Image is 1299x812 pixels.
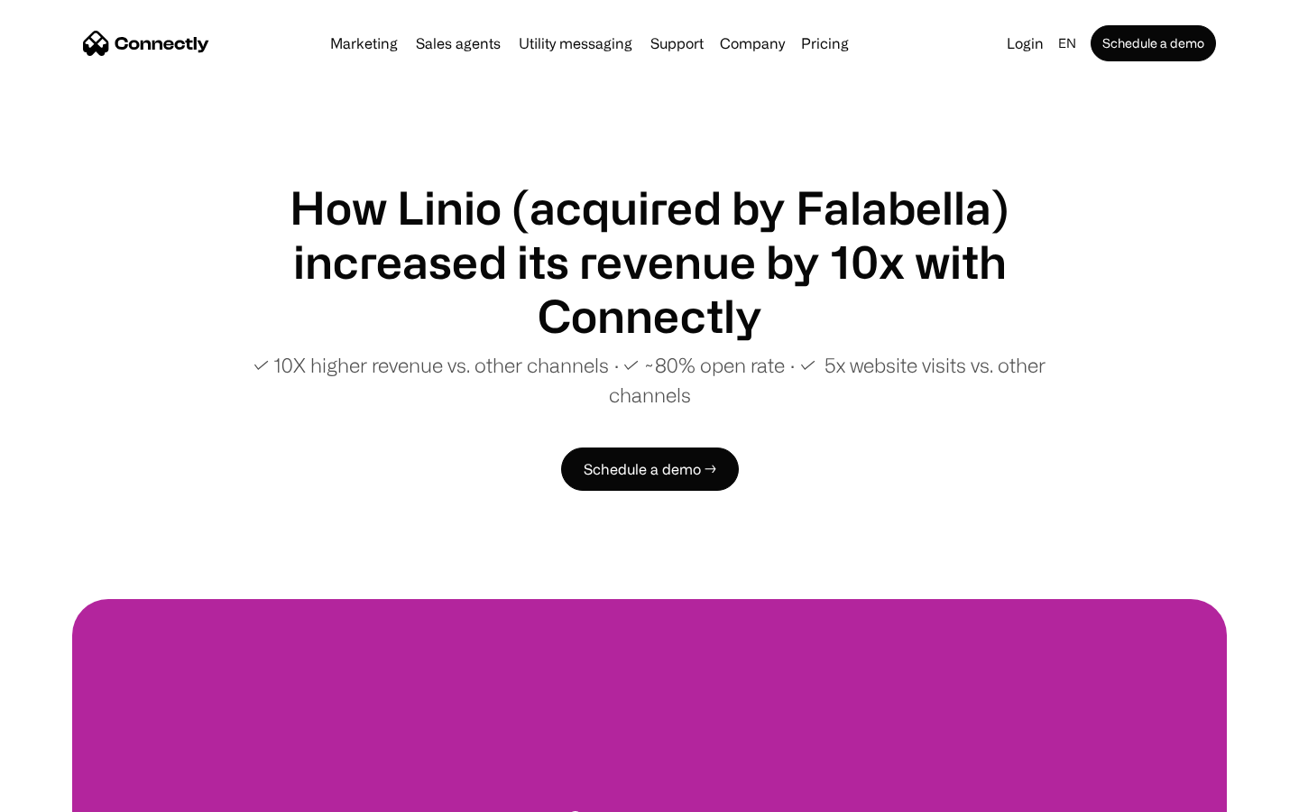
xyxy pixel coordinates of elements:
[714,31,790,56] div: Company
[511,36,640,51] a: Utility messaging
[216,180,1082,343] h1: How Linio (acquired by Falabella) increased its revenue by 10x with Connectly
[1058,31,1076,56] div: en
[1051,31,1087,56] div: en
[216,350,1082,410] p: ✓ 10X higher revenue vs. other channels ∙ ✓ ~80% open rate ∙ ✓ 5x website visits vs. other channels
[18,779,108,806] aside: Language selected: English
[1000,31,1051,56] a: Login
[561,448,739,491] a: Schedule a demo →
[323,36,405,51] a: Marketing
[720,31,785,56] div: Company
[83,30,209,57] a: home
[1091,25,1216,61] a: Schedule a demo
[643,36,711,51] a: Support
[409,36,508,51] a: Sales agents
[36,780,108,806] ul: Language list
[794,36,856,51] a: Pricing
